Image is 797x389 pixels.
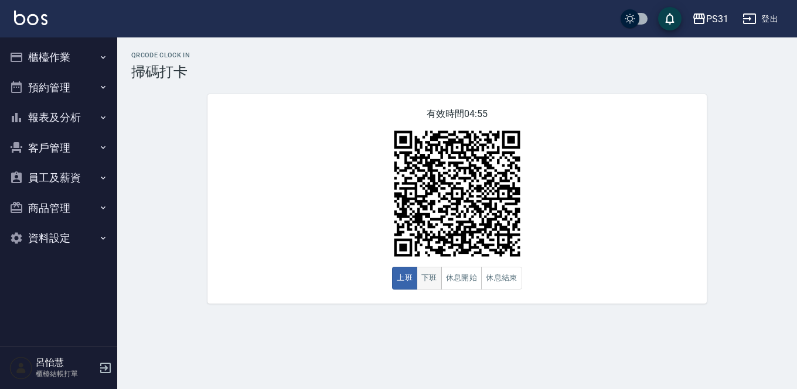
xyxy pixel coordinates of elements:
button: 上班 [392,267,417,290]
button: 休息開始 [441,267,482,290]
h5: 呂怡慧 [36,357,96,369]
img: Person [9,356,33,380]
button: 登出 [738,8,783,30]
button: save [658,7,682,30]
button: 下班 [417,267,442,290]
button: 櫃檯作業 [5,42,113,73]
button: 預約管理 [5,73,113,103]
button: 客戶管理 [5,133,113,163]
div: 有效時間 04:55 [207,94,707,304]
button: 商品管理 [5,193,113,223]
div: PS31 [706,12,728,26]
h3: 掃碼打卡 [131,64,783,80]
button: 報表及分析 [5,102,113,133]
button: PS31 [687,7,733,31]
button: 資料設定 [5,223,113,253]
p: 櫃檯結帳打單 [36,369,96,379]
img: Logo [14,11,47,25]
button: 員工及薪資 [5,163,113,193]
button: 休息結束 [481,267,522,290]
h2: QRcode Clock In [131,51,783,59]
